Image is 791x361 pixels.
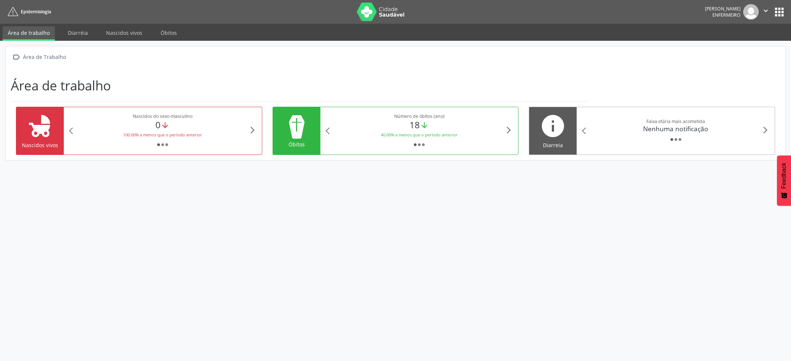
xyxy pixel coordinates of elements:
i: arrow_downward [161,121,170,130]
div: 0 [77,119,248,130]
i:  [11,52,22,62]
button: Feedback - Mostrar pesquisa [777,155,791,206]
a: Epidemiologia [5,6,51,18]
i: arrow_forward_ios [505,126,513,134]
i: fiber_manual_record [674,138,678,142]
a: Diarréia [63,26,93,39]
button: apps [773,6,786,19]
a: Nascidos vivos [101,26,148,39]
div: Diarreia [534,141,571,149]
small: 40.00% a menos que o período anterior [381,132,458,138]
span: Epidemiologia [21,9,51,15]
i: fiber_manual_record [413,143,417,147]
div: Faixa etária mais acometida [590,118,761,125]
i: child_friendly [27,113,53,139]
div: Área de Trabalho [22,52,67,62]
i: fiber_manual_record [161,143,165,147]
i:  [762,7,770,15]
i: arrow_forward_ios [248,126,257,134]
i: arrow_back_ios [326,127,334,135]
i: fiber_manual_record [417,143,421,147]
div: Nascidos vivos [22,141,59,149]
i: arrow_forward_ios [761,126,769,134]
span: Feedback [781,163,787,189]
img: img [743,4,759,20]
a:  Área de Trabalho [11,52,67,62]
small: 100.00% a menos que o período anterior [123,132,202,138]
i: fiber_manual_record [670,138,674,142]
i: fiber_manual_record [165,143,169,147]
i: fiber_manual_record [421,143,425,147]
div: Nascidos do sexo masculino [77,113,248,119]
i: arrow_back_ios [69,127,77,135]
h1: Área de trabalho [11,78,111,93]
button:  [759,4,773,20]
i: fiber_manual_record [156,143,161,147]
div: Óbitos [278,140,315,148]
i: arrow_downward [420,121,429,130]
i: info [540,113,566,139]
a: Área de trabalho [3,26,55,41]
span: Enfermeiro [712,12,741,18]
i: fiber_manual_record [678,138,682,142]
div: 18 [334,119,505,130]
div: [PERSON_NAME] [705,6,741,12]
div: Número de óbitos (ano) [334,113,505,119]
i: arrow_back_ios [582,127,590,135]
div: Nenhuma notificação [590,125,761,133]
a: Óbitos [155,26,182,39]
